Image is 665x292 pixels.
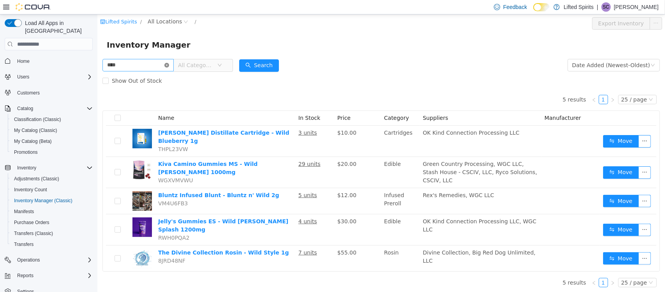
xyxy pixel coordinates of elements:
[325,178,397,184] span: Rex's Remedies, WGC LLC
[551,83,556,88] i: icon: down
[43,4,44,10] span: /
[35,234,55,254] img: The Divine Collection Rosin - Wild Style 1g hero shot
[494,83,499,88] i: icon: left
[142,45,182,57] button: icon: searchSearch
[501,264,511,273] li: 1
[2,103,96,114] button: Catalog
[17,74,29,80] span: Users
[2,55,96,66] button: Home
[11,115,64,124] a: Classification (Classic)
[14,271,93,280] span: Reports
[120,48,125,54] i: icon: down
[506,152,542,164] button: icon: swapMove
[14,72,93,82] span: Users
[14,255,43,265] button: Operations
[506,121,542,133] button: icon: swapMove
[240,204,259,210] span: $30.00
[8,239,96,250] button: Transfers
[8,184,96,195] button: Inventory Count
[552,3,565,15] button: icon: ellipsis
[597,2,598,12] p: |
[240,100,253,107] span: Price
[11,229,93,238] span: Transfers (Classic)
[11,185,93,194] span: Inventory Count
[14,127,57,134] span: My Catalog (Classic)
[503,3,527,11] span: Feedback
[8,136,96,147] button: My Catalog (Beta)
[533,3,550,11] input: Dark Mode
[240,235,259,241] span: $55.00
[8,125,96,136] button: My Catalog (Classic)
[492,80,501,90] li: Previous Page
[8,217,96,228] button: Purchase Orders
[287,100,312,107] span: Category
[495,3,553,15] button: Export Inventory
[541,121,554,133] button: icon: ellipsis
[11,196,76,205] a: Inventory Manager (Classic)
[2,162,96,173] button: Inventory
[61,186,90,192] span: VM4U6FB3
[465,264,489,273] li: 5 results
[447,100,484,107] span: Manufacturer
[61,146,160,161] a: Kiva Camino Gummies MS - Wild [PERSON_NAME] 1000mg
[506,238,542,250] button: icon: swapMove
[11,137,93,146] span: My Catalog (Beta)
[81,47,116,55] span: All Categories
[8,173,96,184] button: Adjustments (Classic)
[541,238,554,250] button: icon: ellipsis
[201,146,223,153] u: 29 units
[553,48,558,54] i: icon: down
[16,3,51,11] img: Cova
[325,115,422,121] span: OK Kind Connection Processing LLC
[17,165,36,171] span: Inventory
[61,132,91,138] span: THPL23VW
[11,207,37,216] a: Manifests
[35,177,55,196] img: Bluntz Infused Blunt - Bluntz n' Wild 2g hero shot
[8,114,96,125] button: Classification (Classic)
[11,174,93,183] span: Adjustments (Classic)
[14,198,72,204] span: Inventory Manager (Classic)
[14,219,49,226] span: Purchase Orders
[14,88,93,98] span: Customers
[11,148,93,157] span: Promotions
[564,2,594,12] p: Lifted Spirits
[14,56,93,66] span: Home
[11,126,93,135] span: My Catalog (Classic)
[501,80,511,90] li: 1
[35,203,55,223] img: Jelly's Gummies ES - Wild Berry Splash 1200mg hero shot
[11,207,93,216] span: Manifests
[14,163,39,173] button: Inventory
[61,235,192,241] a: The Divine Collection Rosin - Wild Style 1g
[17,257,40,263] span: Operations
[513,83,518,88] i: icon: right
[201,115,220,121] u: 3 units
[61,243,88,249] span: 8JRD48NF
[3,5,8,10] i: icon: shop
[61,163,96,169] span: WGXVMVWU
[14,116,61,123] span: Classification (Classic)
[11,218,53,227] a: Purchase Orders
[511,80,520,90] li: Next Page
[22,19,93,35] span: Load All Apps in [GEOGRAPHIC_DATA]
[14,255,93,265] span: Operations
[284,111,322,142] td: Cartridges
[541,209,554,222] button: icon: ellipsis
[35,114,55,134] img: Stoner's Distillate Cartridge - Wild Blueberry 1g hero shot
[284,231,322,257] td: Rosin
[201,235,220,241] u: 7 units
[14,72,32,82] button: Users
[35,146,55,165] img: Kiva Camino Gummies MS - Wild Berry 1000mg hero shot
[14,149,38,155] span: Promotions
[97,4,99,10] span: /
[11,240,93,249] span: Transfers
[11,63,68,69] span: Show Out of Stock
[14,230,53,237] span: Transfers (Classic)
[61,178,182,184] a: Bluntz Infused Blunt - Bluntz n' Wild 2g
[465,80,489,90] li: 5 results
[524,264,550,272] div: 25 / page
[61,100,77,107] span: Name
[14,57,33,66] a: Home
[14,88,43,98] a: Customers
[11,115,93,124] span: Classification (Classic)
